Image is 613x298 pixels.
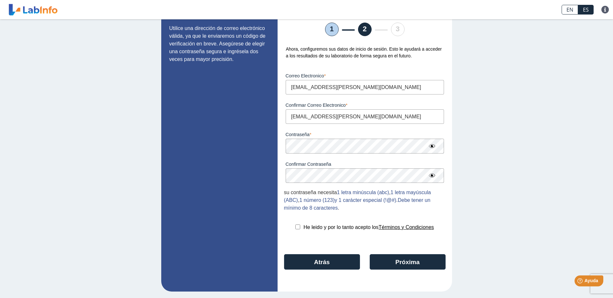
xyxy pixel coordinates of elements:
input: Confirmar Correo Electronico [286,109,444,124]
p: Utilice una dirección de correo electrónico válida, ya que le enviaremos un código de verificació... [169,25,270,63]
span: 1 letra mayúscula (ABC) [284,190,431,203]
li: 3 [391,23,405,36]
a: Términos y Condiciones [379,224,434,230]
span: y 1 carácter especial (!@#) [334,197,396,203]
label: Confirmar Contraseña [286,162,444,167]
div: Ahora, configuremos sus datos de inicio de sesión. Esto le ayudará a acceder a los resultados de ... [284,46,446,59]
span: su contraseña necesita [284,190,337,195]
li: 2 [358,23,372,36]
span: Debe tener un mínimo de 8 caracteres [284,197,430,211]
span: He leido y por lo tanto acepto los [303,224,378,230]
label: Confirmar Correo Electronico [286,103,444,108]
button: Próxima [370,254,446,270]
iframe: Help widget launcher [555,273,606,291]
a: EN [562,5,578,15]
label: Contraseña [286,132,444,137]
a: ES [578,5,594,15]
li: 1 [325,23,339,36]
button: Atrás [284,254,360,270]
span: 1 número (123) [299,197,334,203]
label: Correo Electronico [286,73,444,78]
input: Correo Electronico [286,80,444,94]
span: 1 letra minúscula (abc) [337,190,389,195]
div: , , . . [284,189,446,212]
